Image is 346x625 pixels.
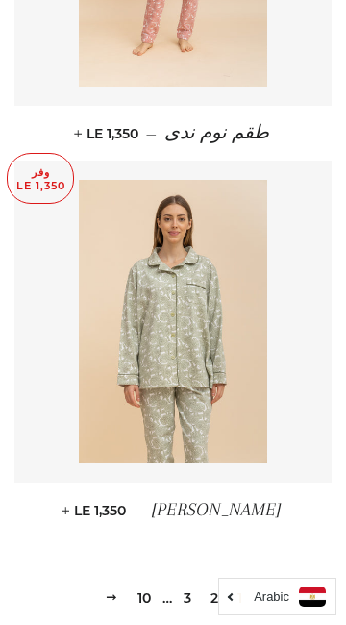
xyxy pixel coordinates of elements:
[164,122,269,143] span: طقم نوم ندى
[146,125,157,142] span: —
[14,106,332,161] a: طقم نوم ندى — LE 1,350
[176,584,199,612] a: 3
[65,502,126,519] span: LE 1,350
[8,154,73,203] p: وفر LE 1,350
[162,591,172,605] span: …
[134,502,144,519] span: —
[14,483,332,537] a: [PERSON_NAME] — LE 1,350
[254,590,289,603] i: Arabic
[203,584,226,612] a: 2
[229,587,326,607] a: Arabic
[130,584,159,612] a: 10
[152,499,281,520] span: [PERSON_NAME]
[78,125,138,142] span: LE 1,350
